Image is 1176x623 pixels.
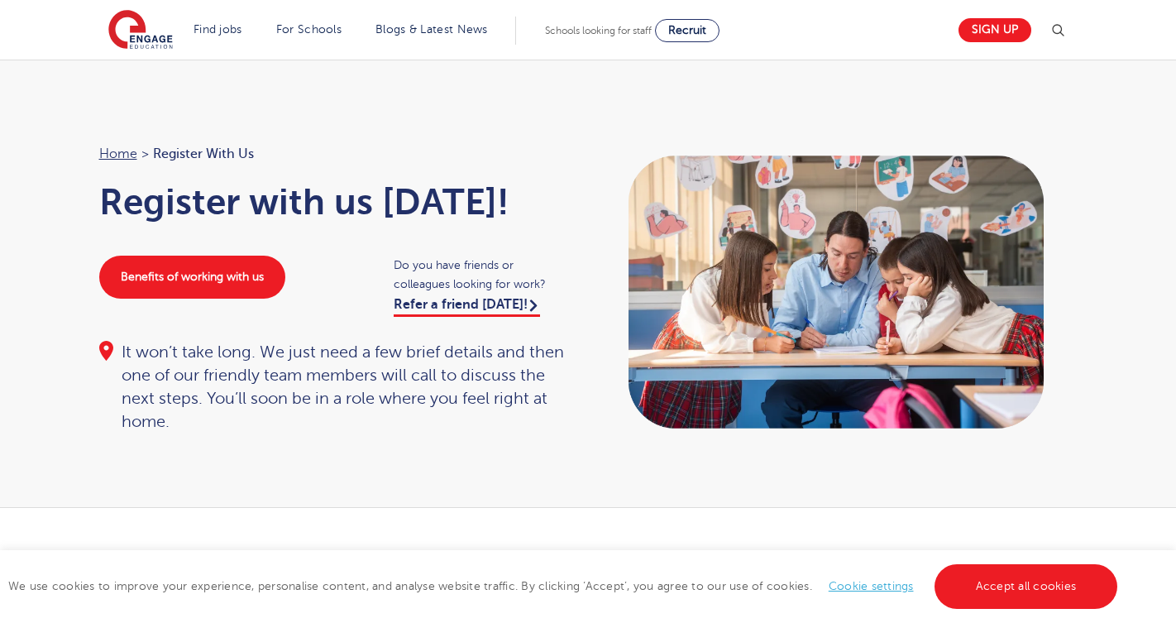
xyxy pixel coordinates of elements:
span: Do you have friends or colleagues looking for work? [394,256,571,294]
a: Refer a friend [DATE]! [394,297,540,317]
a: Recruit [655,19,719,42]
h1: Register with us [DATE]! [99,181,572,223]
a: Blogs & Latest News [375,23,488,36]
nav: breadcrumb [99,143,572,165]
span: Schools looking for staff [545,25,652,36]
a: Home [99,146,137,161]
a: Benefits of working with us [99,256,285,299]
span: We use cookies to improve your experience, personalise content, and analyse website traffic. By c... [8,580,1121,592]
a: For Schools [276,23,342,36]
img: Engage Education [108,10,173,51]
div: It won’t take long. We just need a few brief details and then one of our friendly team members wi... [99,341,572,434]
span: Recruit [668,24,706,36]
a: Cookie settings [829,580,914,592]
a: Find jobs [194,23,242,36]
a: Sign up [958,18,1031,42]
span: > [141,146,149,161]
span: Register with us [153,143,254,165]
a: Accept all cookies [935,564,1118,609]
